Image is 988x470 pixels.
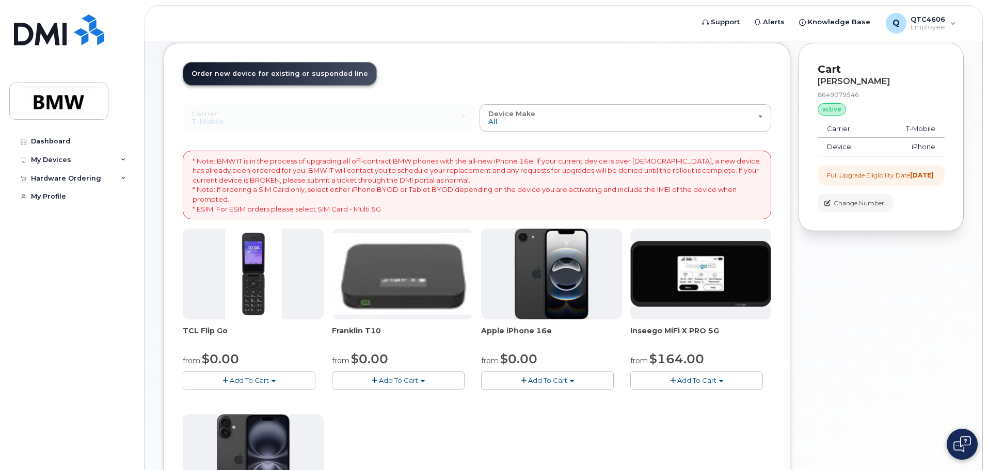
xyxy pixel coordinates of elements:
strong: [DATE] [910,171,934,179]
span: $0.00 [202,351,239,366]
span: Knowledge Base [808,17,870,27]
div: 8649079546 [818,90,945,99]
span: $0.00 [500,351,537,366]
span: Q [893,17,900,29]
a: Support [695,12,747,33]
div: QTC4606 [879,13,963,34]
button: Add To Cart [630,371,763,390]
small: from [183,356,200,365]
div: active [818,103,846,116]
span: $164.00 [649,351,704,366]
span: Support [711,17,740,27]
td: Device [818,138,878,156]
span: Add To Cart [379,376,418,384]
span: Add To Cart [230,376,269,384]
div: [PERSON_NAME] [818,77,945,86]
button: Add To Cart [183,371,315,390]
button: Add To Cart [481,371,614,390]
div: TCL Flip Go [183,326,324,346]
span: Add To Cart [528,376,567,384]
img: cut_small_inseego_5G.jpg [630,241,771,307]
span: QTC4606 [911,15,945,23]
div: Inseego MiFi X PRO 5G [630,326,771,346]
span: All [488,117,498,125]
p: Cart [818,62,945,77]
button: Device Make All [480,104,771,131]
span: Device Make [488,109,535,118]
small: from [481,356,499,365]
td: T-Mobile [878,120,945,138]
span: Employee [911,23,945,31]
button: Add To Cart [332,371,465,390]
td: Carrier [818,120,878,138]
a: Alerts [747,12,792,33]
div: Full Upgrade Eligibility Date [827,171,934,180]
span: $0.00 [351,351,388,366]
div: Apple iPhone 16e [481,326,622,346]
img: Open chat [953,436,971,452]
span: Alerts [763,17,785,27]
span: Add To Cart [677,376,716,384]
img: t10.jpg [332,233,473,315]
td: iPhone [878,138,945,156]
a: Knowledge Base [792,12,878,33]
small: from [630,356,648,365]
div: Franklin T10 [332,326,473,346]
img: iphone16e.png [515,229,589,319]
button: Change Number [818,194,893,212]
img: TCL_FLIP_MODE.jpg [225,229,282,319]
span: Change Number [834,199,884,208]
span: Order new device for existing or suspended line [192,70,368,77]
small: from [332,356,349,365]
p: * Note: BMW IT is in the process of upgrading all off-contract BMW phones with the all-new iPhone... [193,156,761,214]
